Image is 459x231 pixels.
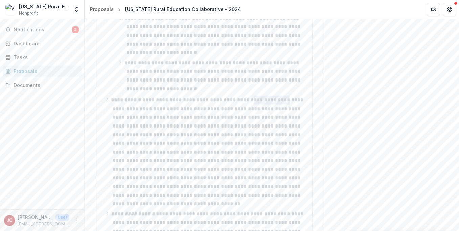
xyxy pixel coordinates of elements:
button: More [72,216,80,225]
button: Open entity switcher [72,3,82,16]
div: Tasks [14,54,76,61]
span: 2 [72,26,79,33]
div: [US_STATE] Rural Education Collaborative [19,3,69,10]
div: Documents [14,82,76,89]
a: Documents [3,79,82,91]
a: Dashboard [3,38,82,49]
nav: breadcrumb [87,4,244,14]
button: Partners [427,3,440,16]
span: Notifications [14,27,72,33]
div: Proposals [90,6,114,13]
p: User [55,214,69,221]
button: Notifications2 [3,24,82,35]
a: Tasks [3,52,82,63]
a: Proposals [3,66,82,77]
div: [US_STATE] Rural Education Collaborative - 2024 [125,6,241,13]
a: Proposals [87,4,116,14]
p: [PERSON_NAME] [18,214,53,221]
button: Get Help [443,3,456,16]
div: Proposals [14,68,76,75]
p: [EMAIL_ADDRESS][DOMAIN_NAME] [18,221,69,227]
span: Nonprofit [19,10,38,16]
div: Dashboard [14,40,76,47]
div: John Castle [7,218,12,223]
img: Vermont Rural Education Collaborative [5,4,16,15]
